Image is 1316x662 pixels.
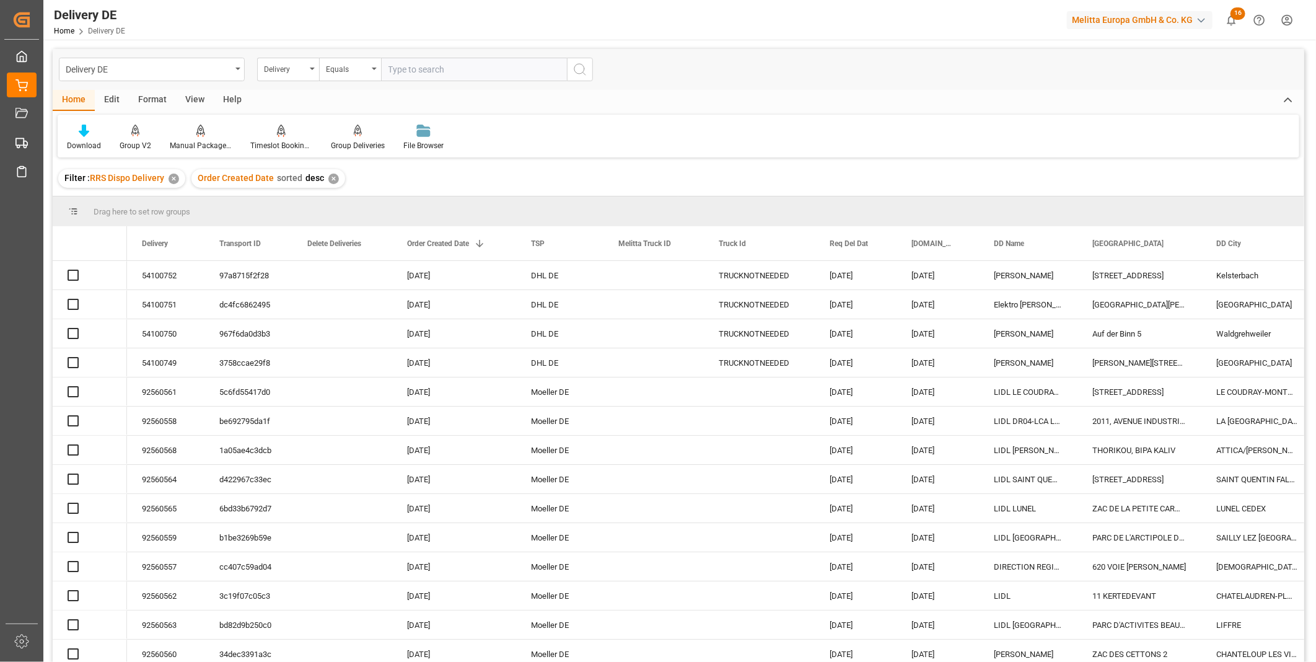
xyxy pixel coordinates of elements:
[815,494,897,523] div: [DATE]
[1216,239,1241,248] span: DD City
[90,173,164,183] span: RRS Dispo Delivery
[59,58,245,81] button: open menu
[979,261,1077,289] div: [PERSON_NAME]
[897,552,979,581] div: [DATE]
[1077,436,1201,464] div: THORIKOU, BIPA KALIV
[53,90,95,111] div: Home
[1201,377,1312,406] div: LE COUDRAY-MONTCEAUX
[94,207,190,216] span: Drag here to set row groups
[704,319,815,348] div: TRUCKNOTNEEDED
[127,552,204,581] div: 92560557
[53,494,127,523] div: Press SPACE to select this row.
[1201,552,1312,581] div: [DEMOGRAPHIC_DATA][PERSON_NAME]
[331,140,385,151] div: Group Deliveries
[897,290,979,319] div: [DATE]
[204,465,292,493] div: d422967c33ec
[381,58,567,81] input: Type to search
[704,348,815,377] div: TRUCKNOTNEEDED
[979,523,1077,552] div: LIDL [GEOGRAPHIC_DATA]
[54,27,74,35] a: Home
[264,61,306,75] div: Delivery
[53,611,127,640] div: Press SPACE to select this row.
[516,494,603,523] div: Moeller DE
[392,348,516,377] div: [DATE]
[830,239,868,248] span: Req Del Dat
[1077,348,1201,377] div: [PERSON_NAME][STREET_ADDRESS]
[1201,407,1312,435] div: LA [GEOGRAPHIC_DATA]
[219,239,261,248] span: Transport ID
[214,90,251,111] div: Help
[719,239,746,248] span: Truck Id
[204,261,292,289] div: 97a8715f2f28
[979,407,1077,435] div: LIDL DR04-LCA LA CHAPELLE
[53,436,127,465] div: Press SPACE to select this row.
[305,173,324,183] span: desc
[53,581,127,611] div: Press SPACE to select this row.
[516,523,603,552] div: Moeller DE
[531,239,545,248] span: TSP
[392,377,516,406] div: [DATE]
[127,494,204,523] div: 92560565
[815,436,897,464] div: [DATE]
[897,377,979,406] div: [DATE]
[1077,581,1201,610] div: 11 KERTEDEVANT
[815,407,897,435] div: [DATE]
[1077,494,1201,523] div: ZAC DE LA PETITE CARM. CS100
[1092,239,1164,248] span: [GEOGRAPHIC_DATA]
[392,261,516,289] div: [DATE]
[815,290,897,319] div: [DATE]
[979,494,1077,523] div: LIDL LUNEL
[1077,261,1201,289] div: [STREET_ADDRESS]
[53,261,127,290] div: Press SPACE to select this row.
[1201,319,1312,348] div: Waldgrehweiler
[392,552,516,581] div: [DATE]
[392,436,516,464] div: [DATE]
[204,581,292,610] div: 3c19f07c05c3
[127,523,204,552] div: 92560559
[516,348,603,377] div: DHL DE
[1201,465,1312,493] div: SAINT QUENTIN FALLAVIER
[1201,581,1312,610] div: CHATELAUDREN-PLOUAGAT
[516,407,603,435] div: Moeller DE
[979,319,1077,348] div: [PERSON_NAME]
[815,319,897,348] div: [DATE]
[897,436,979,464] div: [DATE]
[1077,290,1201,319] div: [GEOGRAPHIC_DATA][PERSON_NAME][STREET_ADDRESS]
[815,377,897,406] div: [DATE]
[142,239,168,248] span: Delivery
[1201,611,1312,639] div: LIFFRE
[403,140,444,151] div: File Browser
[176,90,214,111] div: View
[53,465,127,494] div: Press SPACE to select this row.
[204,290,292,319] div: dc4fc6862495
[67,140,101,151] div: Download
[979,436,1077,464] div: LIDL [PERSON_NAME]
[64,173,90,183] span: Filter :
[127,436,204,464] div: 92560568
[815,611,897,639] div: [DATE]
[1077,377,1201,406] div: [STREET_ADDRESS]
[516,261,603,289] div: DHL DE
[1077,319,1201,348] div: Auf der Binn 5
[392,523,516,552] div: [DATE]
[204,523,292,552] div: b1be3269b59e
[815,552,897,581] div: [DATE]
[516,581,603,610] div: Moeller DE
[127,348,204,377] div: 54100749
[815,523,897,552] div: [DATE]
[127,377,204,406] div: 92560561
[979,552,1077,581] div: DIRECTION REGIONALE DE [GEOGRAPHIC_DATA][PERSON_NAME]
[516,290,603,319] div: DHL DE
[54,6,125,24] div: Delivery DE
[1201,523,1312,552] div: SAILLY LEZ [GEOGRAPHIC_DATA]
[897,581,979,610] div: [DATE]
[129,90,176,111] div: Format
[53,552,127,581] div: Press SPACE to select this row.
[897,465,979,493] div: [DATE]
[897,319,979,348] div: [DATE]
[516,611,603,639] div: Moeller DE
[328,174,339,184] div: ✕
[897,523,979,552] div: [DATE]
[53,290,127,319] div: Press SPACE to select this row.
[120,140,151,151] div: Group V2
